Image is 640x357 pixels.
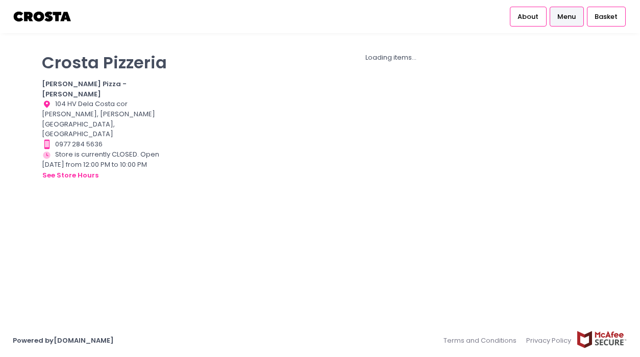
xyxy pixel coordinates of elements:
span: Menu [557,12,576,22]
div: 104 HV Dela Costa cor [PERSON_NAME], [PERSON_NAME][GEOGRAPHIC_DATA], [GEOGRAPHIC_DATA] [42,99,171,139]
span: Basket [595,12,618,22]
a: Terms and Conditions [444,330,522,350]
a: Menu [550,7,584,26]
img: logo [13,8,72,25]
div: Loading items... [184,53,598,63]
a: Powered by[DOMAIN_NAME] [13,336,114,345]
button: see store hours [42,170,99,181]
img: mcafee-secure [576,330,627,348]
div: Store is currently CLOSED. Open [DATE] from 12:00 PM to 10:00 PM [42,149,171,181]
span: About [518,12,538,22]
b: [PERSON_NAME] Pizza - [PERSON_NAME] [42,79,127,99]
a: Privacy Policy [522,330,577,350]
p: Crosta Pizzeria [42,53,171,72]
div: 0977 284 5636 [42,139,171,149]
a: About [510,7,547,26]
